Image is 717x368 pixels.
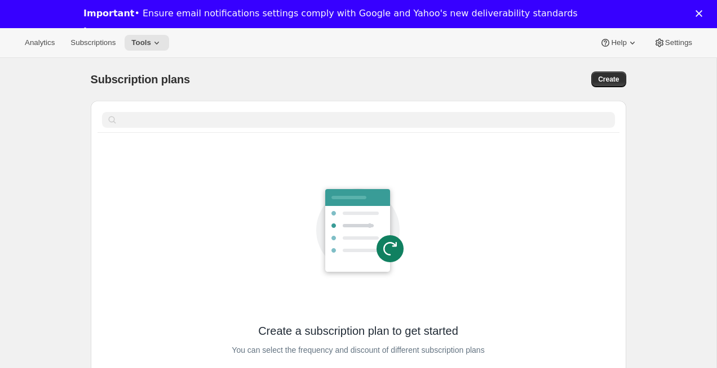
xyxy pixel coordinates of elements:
[83,8,134,19] b: Important
[83,8,578,19] div: • Ensure email notifications settings comply with Google and Yahoo's new deliverability standards
[611,38,626,47] span: Help
[232,342,484,358] span: You can select the frequency and discount of different subscription plans
[64,35,122,51] button: Subscriptions
[593,35,644,51] button: Help
[18,35,61,51] button: Analytics
[665,38,692,47] span: Settings
[91,73,190,86] span: Subscription plans
[83,26,141,38] a: Learn more
[598,75,619,84] span: Create
[70,38,116,47] span: Subscriptions
[131,38,151,47] span: Tools
[647,35,699,51] button: Settings
[591,71,626,87] button: Create
[125,35,169,51] button: Tools
[258,323,458,339] span: Create a subscription plan to get started
[25,38,55,47] span: Analytics
[696,10,707,17] div: Close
